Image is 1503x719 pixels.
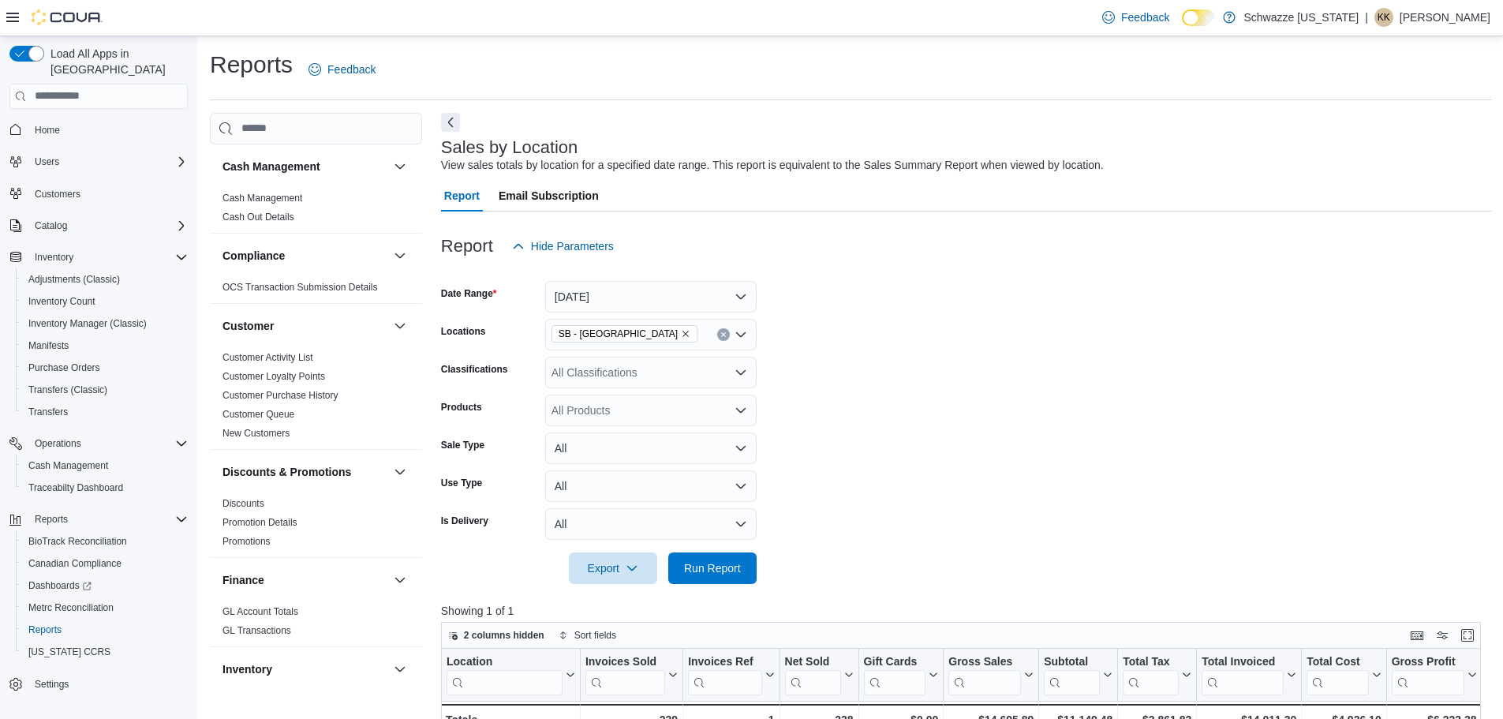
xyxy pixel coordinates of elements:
[22,554,188,573] span: Canadian Compliance
[863,654,925,669] div: Gift Cards
[22,598,188,617] span: Metrc Reconciliation
[22,292,102,311] a: Inventory Count
[28,317,147,330] span: Inventory Manager (Classic)
[688,654,761,669] div: Invoices Ref
[302,54,382,85] a: Feedback
[735,404,747,417] button: Open list of options
[222,389,338,402] span: Customer Purchase History
[681,329,690,339] button: Remove SB - Federal Heights from selection in this group
[1307,654,1368,669] div: Total Cost
[222,517,297,528] a: Promotion Details
[16,641,194,663] button: [US_STATE] CCRS
[1400,8,1490,27] p: [PERSON_NAME]
[1374,8,1393,27] div: Katarzyna Klimka
[28,248,80,267] button: Inventory
[551,325,697,343] span: SB - Federal Heights
[28,434,88,453] button: Operations
[22,598,120,617] a: Metrc Reconciliation
[28,459,108,472] span: Cash Management
[28,624,62,636] span: Reports
[1123,654,1179,695] div: Total Tax
[441,477,482,489] label: Use Type
[35,678,69,691] span: Settings
[28,184,188,204] span: Customers
[1378,8,1390,27] span: KK
[22,292,188,311] span: Inventory Count
[22,456,188,475] span: Cash Management
[1123,654,1191,695] button: Total Tax
[391,462,409,481] button: Discounts & Promotions
[210,189,422,233] div: Cash Management
[585,654,665,695] div: Invoices Sold
[688,654,761,695] div: Invoices Ref
[506,230,620,262] button: Hide Parameters
[22,270,126,289] a: Adjustments (Classic)
[222,606,298,617] a: GL Account Totals
[391,660,409,679] button: Inventory
[531,238,614,254] span: Hide Parameters
[222,535,271,548] span: Promotions
[688,654,774,695] button: Invoices Ref
[16,575,194,597] a: Dashboards
[16,455,194,477] button: Cash Management
[3,508,194,530] button: Reports
[391,571,409,590] button: Finance
[3,215,194,237] button: Catalog
[552,626,623,645] button: Sort fields
[28,384,107,396] span: Transfers (Classic)
[222,408,294,421] span: Customer Queue
[16,597,194,619] button: Metrc Reconciliation
[3,118,194,141] button: Home
[222,281,378,294] span: OCS Transaction Submission Details
[222,248,285,264] h3: Compliance
[1307,654,1381,695] button: Total Cost
[222,282,378,293] a: OCS Transaction Submission Details
[44,46,188,77] span: Load All Apps in [GEOGRAPHIC_DATA]
[28,361,100,374] span: Purchase Orders
[569,552,657,584] button: Export
[1202,654,1284,669] div: Total Invoiced
[441,113,460,132] button: Next
[222,318,387,334] button: Customer
[16,335,194,357] button: Manifests
[222,464,351,480] h3: Discounts & Promotions
[1458,626,1477,645] button: Enter fullscreen
[391,246,409,265] button: Compliance
[684,560,741,576] span: Run Report
[222,498,264,509] a: Discounts
[668,552,757,584] button: Run Report
[441,401,482,414] label: Products
[16,552,194,575] button: Canadian Compliance
[22,358,107,377] a: Purchase Orders
[222,409,294,420] a: Customer Queue
[735,328,747,341] button: Open list of options
[22,576,188,595] span: Dashboards
[222,427,290,440] span: New Customers
[578,552,648,584] span: Export
[35,251,73,264] span: Inventory
[16,401,194,423] button: Transfers
[16,357,194,379] button: Purchase Orders
[22,554,128,573] a: Canadian Compliance
[327,62,376,77] span: Feedback
[22,620,68,639] a: Reports
[574,629,616,642] span: Sort fields
[22,478,188,497] span: Traceabilty Dashboard
[3,151,194,173] button: Users
[222,212,294,223] a: Cash Out Details
[222,159,387,174] button: Cash Management
[441,439,484,451] label: Sale Type
[16,379,194,401] button: Transfers (Classic)
[16,530,194,552] button: BioTrack Reconciliation
[222,390,338,401] a: Customer Purchase History
[222,516,297,529] span: Promotion Details
[222,572,387,588] button: Finance
[1433,626,1452,645] button: Display options
[22,403,188,421] span: Transfers
[441,237,493,256] h3: Report
[222,193,302,204] a: Cash Management
[441,138,578,157] h3: Sales by Location
[22,270,188,289] span: Adjustments (Classic)
[28,674,188,694] span: Settings
[222,318,274,334] h3: Customer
